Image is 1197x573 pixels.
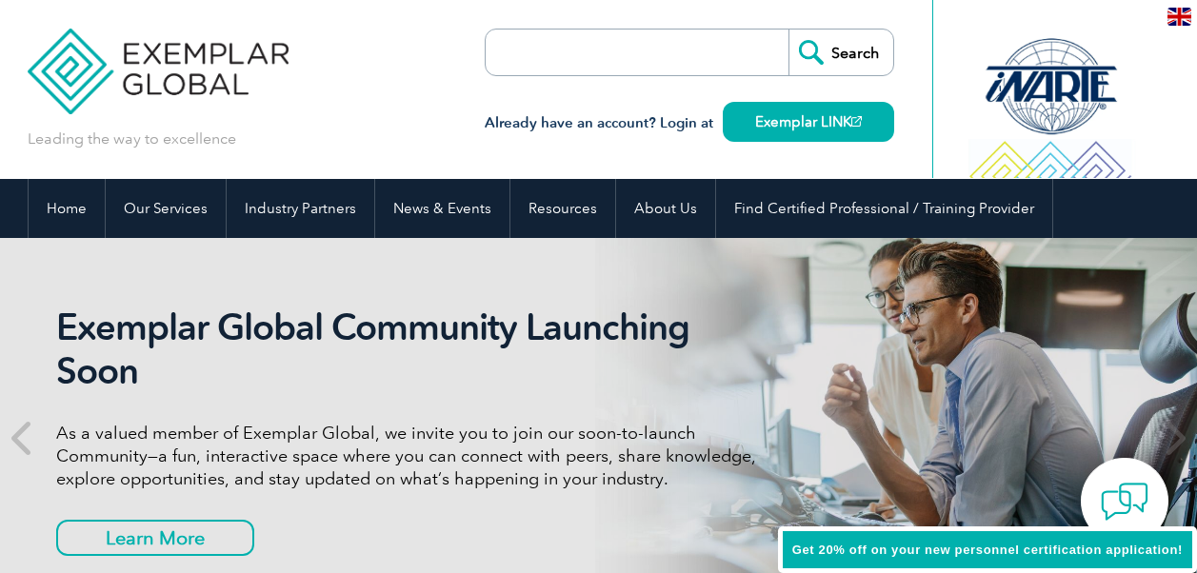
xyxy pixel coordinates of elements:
h2: Exemplar Global Community Launching Soon [56,306,770,393]
h3: Already have an account? Login at [485,111,894,135]
a: Home [29,179,105,238]
p: Leading the way to excellence [28,128,236,149]
a: News & Events [375,179,509,238]
a: Our Services [106,179,226,238]
a: Exemplar LINK [723,102,894,142]
a: Learn More [56,520,254,556]
a: Find Certified Professional / Training Provider [716,179,1052,238]
a: Resources [510,179,615,238]
input: Search [788,30,893,75]
img: en [1167,8,1191,26]
a: Industry Partners [227,179,374,238]
p: As a valued member of Exemplar Global, we invite you to join our soon-to-launch Community—a fun, ... [56,422,770,490]
img: open_square.png [851,116,862,127]
img: contact-chat.png [1101,478,1148,525]
a: About Us [616,179,715,238]
span: Get 20% off on your new personnel certification application! [792,543,1183,557]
